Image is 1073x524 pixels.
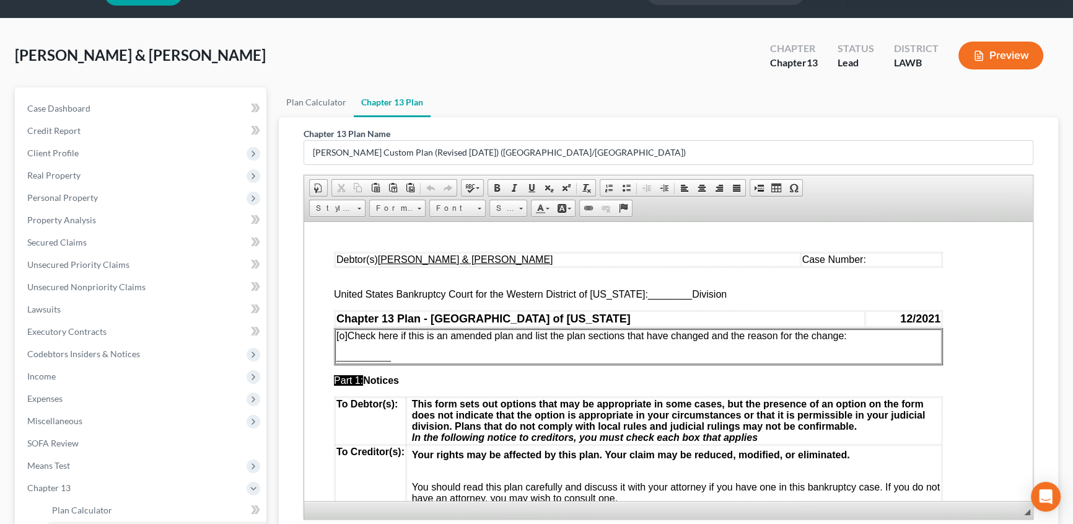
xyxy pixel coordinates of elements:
[838,56,874,70] div: Lead
[27,103,90,113] span: Case Dashboard
[618,180,635,196] a: Insert/Remove Bulleted List
[310,200,353,216] span: Styles
[384,180,401,196] a: Paste as plain text
[27,170,81,180] span: Real Property
[304,127,390,140] label: Chapter 13 Plan Name
[462,180,483,196] a: Spell Checker
[401,180,419,196] a: Paste from Word
[354,87,431,117] a: Chapter 13 Plan
[615,200,632,216] a: Anchor
[367,180,384,196] a: Paste
[580,200,597,216] a: Link
[439,180,457,196] a: Redo
[838,42,874,56] div: Status
[422,180,439,196] a: Undo
[532,200,553,216] a: Text Color
[506,180,523,196] a: Italic
[728,180,745,196] a: Justify
[490,200,515,216] span: Size
[429,200,486,217] a: Font
[807,56,818,68] span: 13
[693,180,711,196] a: Center
[768,180,785,196] a: Table
[42,499,266,522] a: Plan Calculator
[750,180,768,196] a: Insert Page Break for Printing
[370,200,413,216] span: Format
[310,180,327,196] a: Document Properties
[27,349,140,359] span: Codebtors Insiders & Notices
[958,42,1043,69] button: Preview
[430,200,473,216] span: Font
[489,200,527,217] a: Size
[17,276,266,298] a: Unsecured Nonpriority Claims
[894,56,939,70] div: LAWB
[1031,482,1061,512] div: Open Intercom Messenger
[600,180,618,196] a: Insert/Remove Numbered List
[27,304,61,314] span: Lawsuits
[638,180,655,196] a: Decrease Indent
[27,371,56,381] span: Income
[17,298,266,321] a: Lawsuits
[27,393,63,404] span: Expenses
[1024,509,1030,515] span: Resize
[17,254,266,276] a: Unsecured Priority Claims
[17,97,266,120] a: Case Dashboard
[27,215,96,225] span: Property Analysis
[15,46,266,64] span: [PERSON_NAME] & [PERSON_NAME]
[27,326,107,337] span: Executory Contracts
[894,42,939,56] div: District
[17,432,266,455] a: SOFA Review
[349,180,367,196] a: Copy
[27,415,82,426] span: Miscellaneous
[52,505,112,515] span: Plan Calculator
[279,87,354,117] a: Plan Calculator
[17,209,266,231] a: Property Analysis
[309,200,366,217] a: Styles
[27,148,79,158] span: Client Profile
[108,260,636,282] span: You should read this plan carefully and discuss it with your attorney if you have one in this ban...
[785,180,802,196] a: Insert Special Character
[597,200,615,216] a: Unlink
[17,231,266,254] a: Secured Claims
[523,180,540,196] a: Underline
[332,180,349,196] a: Cut
[578,180,595,196] a: Remove Format
[488,180,506,196] a: Bold
[676,180,693,196] a: Align Left
[27,259,129,270] span: Unsecured Priority Claims
[369,200,426,217] a: Format
[27,282,146,292] span: Unsecured Nonpriority Claims
[711,180,728,196] a: Align Right
[27,192,98,203] span: Personal Property
[17,120,266,142] a: Credit Report
[553,200,575,216] a: Background Color
[27,460,70,471] span: Means Test
[27,438,79,448] span: SOFA Review
[540,180,558,196] a: Subscript
[770,56,818,70] div: Chapter
[304,141,1033,164] input: Enter name...
[27,482,71,493] span: Chapter 13
[770,42,818,56] div: Chapter
[558,180,575,196] a: Superscript
[655,180,673,196] a: Increase Indent
[304,222,1033,501] iframe: Rich Text Editor, document-ckeditor
[17,321,266,343] a: Executory Contracts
